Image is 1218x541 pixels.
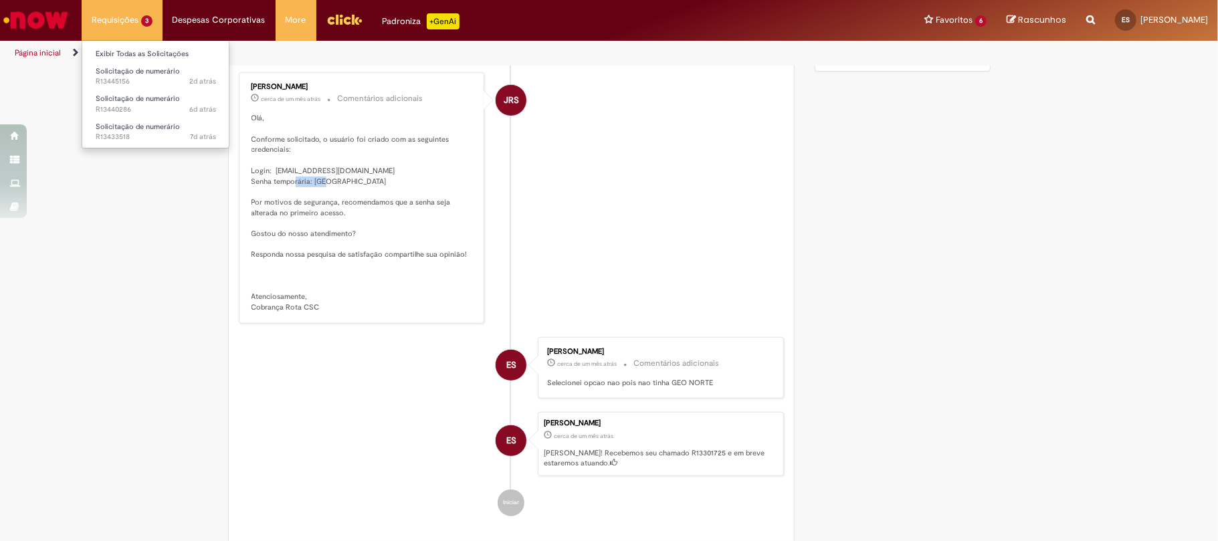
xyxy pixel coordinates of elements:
small: Comentários adicionais [633,358,719,369]
a: Página inicial [15,47,61,58]
span: Solicitação de numerário [96,94,180,104]
a: Rascunhos [1007,14,1066,27]
li: Ester Vitoria Goncalves Dos Santos [239,412,785,476]
span: Solicitação de numerário [96,122,180,132]
time: 17/07/2025 11:41:15 [262,95,321,103]
div: Ester Vitoria Goncalves Dos Santos [496,425,526,456]
span: 3 [141,15,153,27]
span: JRS [504,84,519,116]
time: 17/07/2025 11:24:39 [557,360,617,368]
span: cerca de um mês atrás [262,95,321,103]
a: Exibir Todas as Solicitações [82,47,229,62]
span: More [286,13,306,27]
small: Comentários adicionais [338,93,423,104]
span: Requisições [92,13,138,27]
span: cerca de um mês atrás [554,432,613,440]
div: Padroniza [383,13,460,29]
p: Olá, Conforme solicitado, o usuário foi criado com as seguintes credenciais: Login: [EMAIL_ADDRES... [251,113,474,312]
span: 6 [975,15,987,27]
span: ES [506,425,516,457]
div: [PERSON_NAME] [544,419,777,427]
p: +GenAi [427,13,460,29]
span: ES [1122,15,1130,24]
div: Ester Vitoria Goncalves Dos Santos [496,350,526,381]
time: 17/07/2025 11:24:00 [554,432,613,440]
span: Despesas Corporativas [173,13,266,27]
span: R13433518 [96,132,216,142]
ul: Requisições [82,40,229,148]
div: [PERSON_NAME] [251,83,474,91]
span: R13440286 [96,104,216,115]
span: Favoritos [936,13,973,27]
span: [PERSON_NAME] [1140,14,1208,25]
a: Aberto R13433518 : Solicitação de numerário [82,120,229,144]
div: [PERSON_NAME] [547,348,770,356]
span: cerca de um mês atrás [557,360,617,368]
span: R13445156 [96,76,216,87]
div: Jackeline Renata Silva Dos Santos [496,85,526,116]
span: 2d atrás [189,76,216,86]
ul: Trilhas de página [10,41,802,66]
span: 6d atrás [189,104,216,114]
span: Solicitação de numerário [96,66,180,76]
a: Aberto R13440286 : Solicitação de numerário [82,92,229,116]
time: 20/08/2025 16:33:25 [190,132,216,142]
p: [PERSON_NAME]! Recebemos seu chamado R13301725 e em breve estaremos atuando. [544,448,777,469]
img: ServiceNow [1,7,70,33]
span: ES [506,349,516,381]
time: 25/08/2025 15:52:31 [189,76,216,86]
p: Selecionei opcao nao pois nao tinha GEO NORTE [547,378,770,389]
span: 7d atrás [190,132,216,142]
span: Rascunhos [1018,13,1066,26]
a: Aberto R13445156 : Solicitação de numerário [82,64,229,89]
img: click_logo_yellow_360x200.png [326,9,363,29]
